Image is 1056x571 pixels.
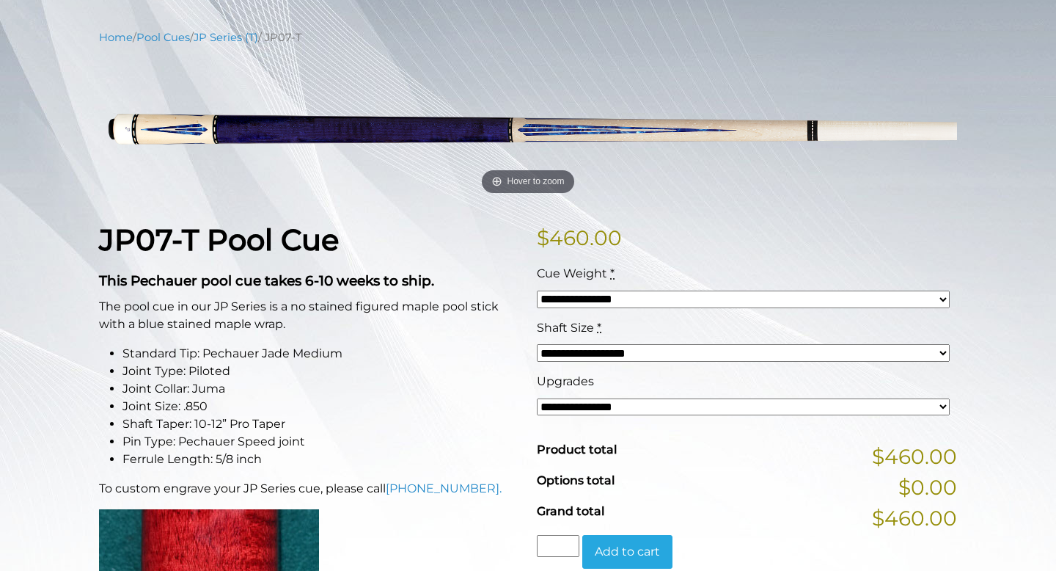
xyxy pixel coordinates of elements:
strong: JP07-T Pool Cue [99,222,339,258]
a: JP Series (T) [194,31,258,44]
a: [PHONE_NUMBER]. [386,481,502,495]
span: Product total [537,443,617,457]
p: The pool cue in our JP Series is a no stained figured maple pool stick with a blue stained maple ... [99,298,519,333]
a: Hover to zoom [99,57,957,200]
input: Product quantity [537,535,579,557]
abbr: required [610,266,615,280]
nav: Breadcrumb [99,29,957,46]
li: Standard Tip: Pechauer Jade Medium [122,345,519,363]
span: Options total [537,473,615,487]
span: $ [537,225,549,250]
li: Pin Type: Pechauer Speed joint [122,433,519,451]
span: $460.00 [872,503,957,534]
span: Grand total [537,504,604,518]
li: Shaft Taper: 10-12” Pro Taper [122,415,519,433]
span: Cue Weight [537,266,607,280]
span: $0.00 [898,472,957,503]
li: Joint Collar: Juma [122,380,519,398]
span: Shaft Size [537,321,594,335]
a: Home [99,31,133,44]
span: $460.00 [872,441,957,472]
button: Add to cart [582,535,672,569]
li: Joint Type: Piloted [122,363,519,380]
li: Joint Size: .850 [122,398,519,415]
a: Pool Cues [136,31,190,44]
img: jp07-T.png [99,57,957,200]
strong: This Pechauer pool cue takes 6-10 weeks to ship. [99,272,434,289]
abbr: required [597,321,601,335]
bdi: 460.00 [537,225,622,250]
li: Ferrule Length: 5/8 inch [122,451,519,468]
span: Upgrades [537,374,594,388]
p: To custom engrave your JP Series cue, please call [99,480,519,498]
